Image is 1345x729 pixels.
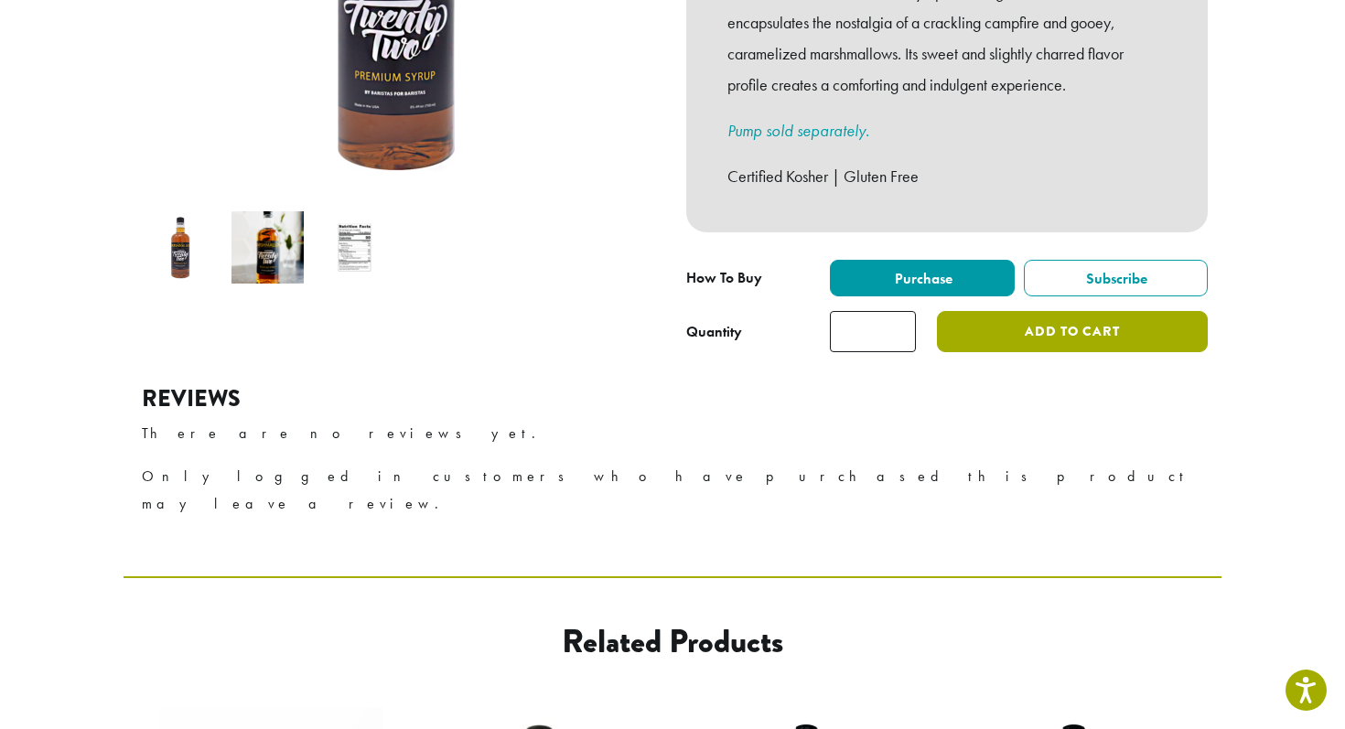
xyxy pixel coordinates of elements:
img: Barista 22 Marshmallow Syrup - Image 3 [318,211,391,284]
input: Product quantity [830,311,916,352]
span: How To Buy [686,268,762,287]
img: Barista 22 Marshmallow Syrup - Image 2 [231,211,304,284]
h2: Reviews [142,385,1203,413]
img: Barista 22 Marshmallow Syrup [145,211,217,284]
span: Purchase [892,269,952,288]
a: Pump sold separately. [727,120,869,141]
p: Only logged in customers who have purchased this product may leave a review. [142,463,1203,518]
button: Add to cart [937,311,1208,352]
p: Certified Kosher | Gluten Free [727,161,1167,192]
span: Subscribe [1083,269,1147,288]
p: There are no reviews yet. [142,420,1203,447]
h2: Related products [271,622,1074,661]
div: Quantity [686,321,742,343]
